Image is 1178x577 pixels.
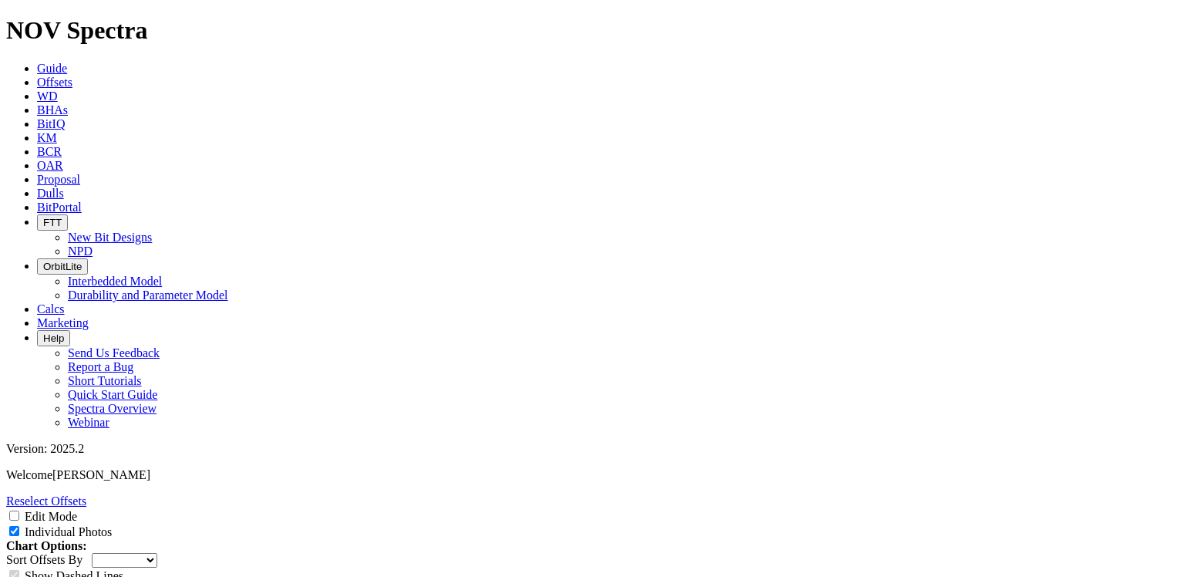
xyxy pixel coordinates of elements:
span: OrbitLite [43,261,82,272]
a: KM [37,131,57,144]
a: Webinar [68,416,109,429]
div: Version: 2025.2 [6,442,1172,456]
label: Edit Mode [25,510,77,523]
a: Report a Bug [68,360,133,373]
a: BHAs [37,103,68,116]
a: Reselect Offsets [6,494,86,508]
a: Short Tutorials [68,374,142,387]
span: Help [43,332,64,344]
a: Quick Start Guide [68,388,157,401]
a: NPD [68,245,93,258]
a: BitIQ [37,117,65,130]
a: Send Us Feedback [68,346,160,359]
span: [PERSON_NAME] [52,468,150,481]
strong: Chart Options: [6,539,86,552]
h1: NOV Spectra [6,16,1172,45]
a: Proposal [37,173,80,186]
a: Dulls [37,187,64,200]
span: FTT [43,217,62,228]
a: WD [37,89,58,103]
label: Individual Photos [25,525,112,538]
a: Offsets [37,76,72,89]
a: Guide [37,62,67,75]
a: Interbedded Model [68,275,162,288]
a: New Bit Designs [68,231,152,244]
button: Help [37,330,70,346]
button: FTT [37,214,68,231]
a: Spectra Overview [68,402,157,415]
p: Welcome [6,468,1172,482]
a: OAR [37,159,63,172]
a: BCR [37,145,62,158]
button: OrbitLite [37,258,88,275]
a: BitPortal [37,201,82,214]
a: Durability and Parameter Model [68,288,228,302]
label: Sort Offsets By [6,553,82,566]
a: Calcs [37,302,65,315]
a: Marketing [37,316,89,329]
